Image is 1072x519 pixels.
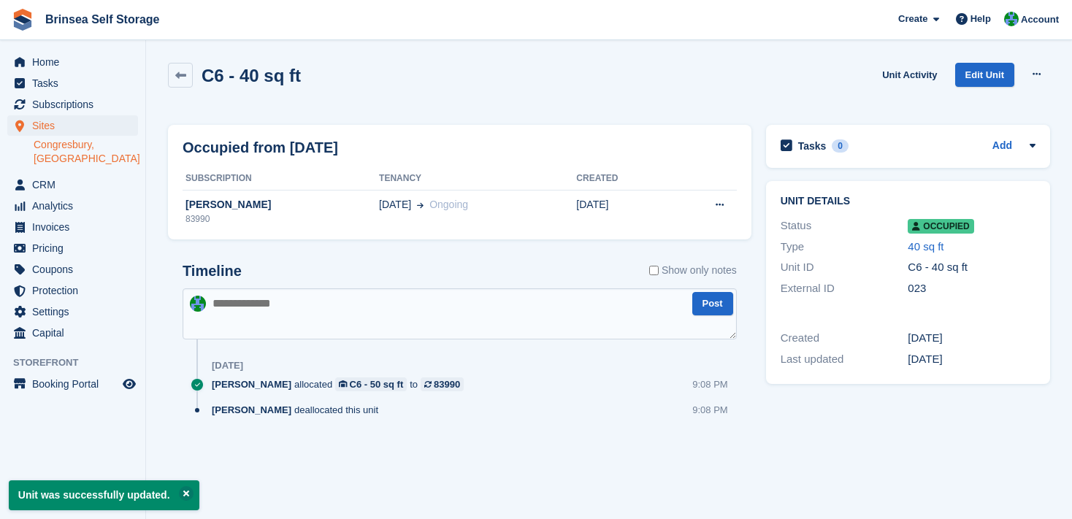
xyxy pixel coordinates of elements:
div: [DATE] [908,330,1035,347]
div: C6 - 50 sq ft [350,377,404,391]
span: Invoices [32,217,120,237]
div: [DATE] [908,351,1035,368]
div: C6 - 40 sq ft [908,259,1035,276]
div: 83990 [183,212,379,226]
span: Coupons [32,259,120,280]
span: Help [970,12,991,26]
h2: Unit details [781,196,1035,207]
a: menu [7,52,138,72]
div: Status [781,218,908,234]
img: stora-icon-8386f47178a22dfd0bd8f6a31ec36ba5ce8667c1dd55bd0f319d3a0aa187defe.svg [12,9,34,31]
h2: C6 - 40 sq ft [202,66,301,85]
a: menu [7,94,138,115]
a: menu [7,73,138,93]
span: Tasks [32,73,120,93]
span: [DATE] [379,197,411,212]
span: [PERSON_NAME] [212,377,291,391]
a: Add [992,138,1012,155]
a: menu [7,217,138,237]
div: External ID [781,280,908,297]
a: menu [7,115,138,136]
span: CRM [32,174,120,195]
img: Jeff Cherson [1004,12,1019,26]
div: 9:08 PM [692,403,727,417]
span: Occupied [908,219,973,234]
label: Show only notes [649,263,737,278]
span: Protection [32,280,120,301]
span: Home [32,52,120,72]
span: Subscriptions [32,94,120,115]
div: deallocated this unit [212,403,386,417]
a: menu [7,259,138,280]
a: menu [7,374,138,394]
div: [PERSON_NAME] [183,197,379,212]
div: allocated to [212,377,471,391]
a: 83990 [421,377,464,391]
div: [DATE] [212,360,243,372]
img: Jeff Cherson [190,296,206,312]
span: Account [1021,12,1059,27]
a: menu [7,174,138,195]
td: [DATE] [576,190,669,234]
span: Storefront [13,355,145,370]
a: Brinsea Self Storage [39,7,166,31]
button: Post [692,292,733,316]
div: 0 [832,139,849,153]
div: Unit ID [781,259,908,276]
span: Pricing [32,238,120,258]
span: Capital [32,323,120,343]
span: Sites [32,115,120,136]
div: 023 [908,280,1035,297]
div: Type [781,239,908,255]
span: [PERSON_NAME] [212,403,291,417]
span: Ongoing [429,199,468,210]
h2: Occupied from [DATE] [183,137,338,158]
a: 40 sq ft [908,240,943,253]
p: Unit was successfully updated. [9,480,199,510]
span: Settings [32,301,120,322]
th: Subscription [183,167,379,191]
a: Preview store [120,375,138,393]
div: 83990 [434,377,460,391]
span: Booking Portal [32,374,120,394]
span: Analytics [32,196,120,216]
h2: Tasks [798,139,827,153]
div: 9:08 PM [692,377,727,391]
th: Created [576,167,669,191]
div: Last updated [781,351,908,368]
h2: Timeline [183,263,242,280]
a: menu [7,323,138,343]
a: Edit Unit [955,63,1014,87]
th: Tenancy [379,167,576,191]
span: Create [898,12,927,26]
a: Unit Activity [876,63,943,87]
input: Show only notes [649,263,659,278]
a: menu [7,280,138,301]
a: menu [7,301,138,322]
a: C6 - 50 sq ft [335,377,407,391]
div: Created [781,330,908,347]
a: Congresbury, [GEOGRAPHIC_DATA] [34,138,138,166]
a: menu [7,196,138,216]
a: menu [7,238,138,258]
